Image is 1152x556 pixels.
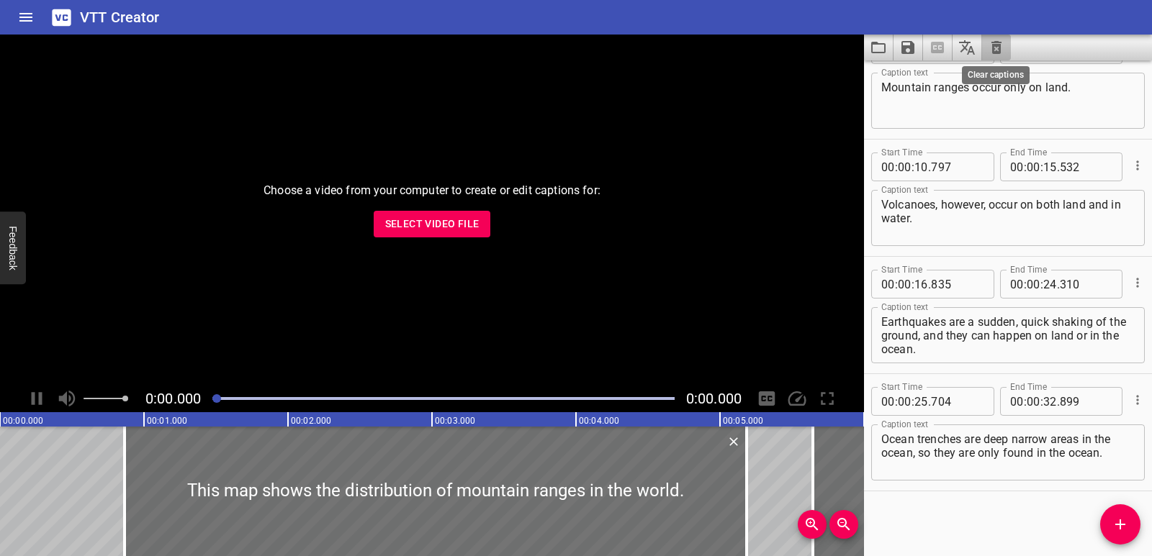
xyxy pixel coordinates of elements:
h6: VTT Creator [80,6,160,29]
span: Select Video File [385,215,480,233]
input: 899 [1060,387,1112,416]
input: 15 [1043,152,1057,181]
input: 00 [1010,152,1024,181]
span: : [912,152,914,181]
input: 16 [914,270,928,298]
button: Cue Options [1128,273,1147,292]
input: 00 [881,387,895,416]
input: 00 [898,387,912,416]
input: 532 [1060,152,1112,181]
input: 704 [931,387,984,416]
button: Zoom In [798,510,827,539]
text: 00:05.000 [723,416,763,426]
span: : [895,387,898,416]
textarea: Ocean trenches are deep narrow areas in the ocean, so they are only found in the ocean. [881,432,1135,473]
textarea: Volcanoes, however, occur on both land and in water. [881,198,1135,239]
input: 25 [914,387,928,416]
div: Play progress [212,397,675,400]
div: Playback Speed [783,385,811,412]
span: . [928,270,931,298]
span: : [895,152,898,181]
text: 00:00.000 [3,416,43,426]
input: 24 [1043,270,1057,298]
div: Cue Options [1128,264,1145,301]
text: 00:03.000 [435,416,475,426]
button: Cue Options [1128,391,1147,409]
input: 00 [1027,387,1040,416]
button: Delete [724,432,743,451]
span: : [895,270,898,298]
text: 00:02.000 [291,416,331,426]
button: Translate captions [953,35,982,60]
p: Choose a video from your computer to create or edit captions for: [264,182,600,199]
input: 00 [898,152,912,181]
span: : [1040,387,1043,416]
div: Toggle Full Screen [814,385,841,412]
input: 797 [931,152,984,181]
svg: Load captions from file [870,39,887,56]
button: Save captions to file [894,35,923,60]
button: Select Video File [374,211,491,237]
input: 310 [1060,270,1112,298]
span: : [1040,152,1043,181]
span: Select a video in the pane to the left, then you can automatically extract captions. [923,35,953,60]
textarea: Mountain ranges occur only on land. [881,81,1135,122]
span: Current Time [145,390,201,407]
input: 32 [1043,387,1057,416]
input: 00 [881,152,895,181]
span: : [912,270,914,298]
input: 00 [1027,270,1040,298]
button: Zoom Out [829,510,858,539]
button: Load captions from file [864,35,894,60]
span: : [1024,387,1027,416]
div: Cue Options [1128,381,1145,419]
button: Clear captions [982,35,1011,60]
svg: Save captions to file [899,39,917,56]
span: . [928,387,931,416]
span: : [1024,152,1027,181]
span: . [1057,387,1060,416]
span: . [928,152,931,181]
svg: Translate captions [958,39,976,56]
span: Video Duration [686,390,742,407]
input: 00 [898,270,912,298]
button: Add Cue [1100,504,1140,544]
div: Cue Options [1128,147,1145,184]
div: Delete Cue [724,432,741,451]
text: 00:01.000 [147,416,187,426]
span: . [1057,270,1060,298]
span: . [1057,152,1060,181]
input: 835 [931,270,984,298]
input: 00 [1010,270,1024,298]
div: Hide/Show Captions [753,385,780,412]
input: 00 [881,270,895,298]
input: 10 [914,152,928,181]
input: 00 [1010,387,1024,416]
text: 00:04.000 [579,416,619,426]
button: Cue Options [1128,156,1147,175]
span: : [1040,270,1043,298]
textarea: Earthquakes are a sudden, quick shaking of the ground, and they can happen on land or in the ocean. [881,315,1135,356]
input: 00 [1027,152,1040,181]
span: : [912,387,914,416]
span: : [1024,270,1027,298]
